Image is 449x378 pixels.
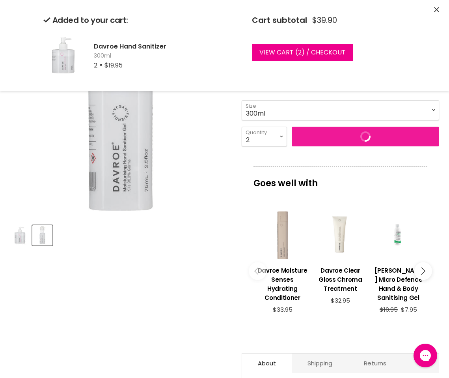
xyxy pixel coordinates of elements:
[94,52,219,60] span: 300ml
[315,260,365,297] a: View product:Davroe Clear Gloss Chroma Treatment
[94,61,103,70] span: 2 ×
[32,225,52,245] button: Davroe Hand Sanitizer
[292,354,348,373] a: Shipping
[252,15,307,26] span: Cart subtotal
[43,36,83,75] img: Davroe Hand Sanitizer
[331,296,350,305] span: $32.95
[10,225,30,245] button: Davroe Hand Sanitizer
[315,266,365,293] h3: Davroe Clear Gloss Chroma Treatment
[348,354,402,373] a: Returns
[401,305,417,314] span: $7.95
[242,354,292,373] a: About
[104,61,123,70] span: $19.95
[298,48,302,57] span: 2
[257,260,307,306] a: View product:Davroe Moisture Senses Hydrating Conditioner
[380,305,398,314] span: $10.95
[252,44,353,61] a: View cart (2) / Checkout
[273,305,293,314] span: $33.95
[257,266,307,302] h3: Davroe Moisture Senses Hydrating Conditioner
[373,260,423,306] a: View product:Caron Micro Defence Hand & Body Sanitising Gel
[312,16,337,25] span: $39.90
[242,127,287,146] select: Quantity
[253,166,427,192] p: Goes well with
[33,226,52,245] img: Davroe Hand Sanitizer
[43,16,219,25] h2: Added to your cart:
[410,341,441,370] iframe: Gorgias live chat messenger
[9,223,232,245] div: Product thumbnails
[434,6,439,14] button: Close
[11,226,29,245] img: Davroe Hand Sanitizer
[94,42,219,51] h2: Davroe Hand Sanitizer
[373,266,423,302] h3: [PERSON_NAME] Micro Defence Hand & Body Sanitising Gel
